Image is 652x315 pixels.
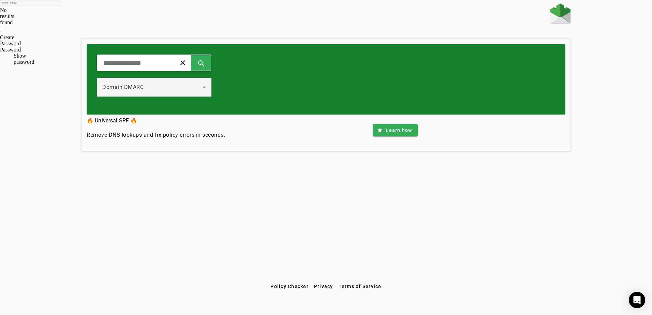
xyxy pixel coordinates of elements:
button: Privacy [311,280,336,292]
span: Policy Checker [270,284,309,289]
button: Terms of Service [336,280,384,292]
a: Home [550,3,570,26]
span: Learn how [386,127,412,134]
img: Fraudmarc Logo [550,3,570,24]
span: Terms of Service [339,284,382,289]
div: Open Intercom Messenger [629,292,645,308]
h4: Remove DNS lookups and fix policy errors in seconds. [87,131,225,139]
h3: 🔥 Universal SPF 🔥 [87,116,225,125]
span: Domain DMARC [102,84,144,90]
button: Learn how [373,124,417,136]
span: Privacy [314,284,333,289]
button: Policy Checker [268,280,311,292]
